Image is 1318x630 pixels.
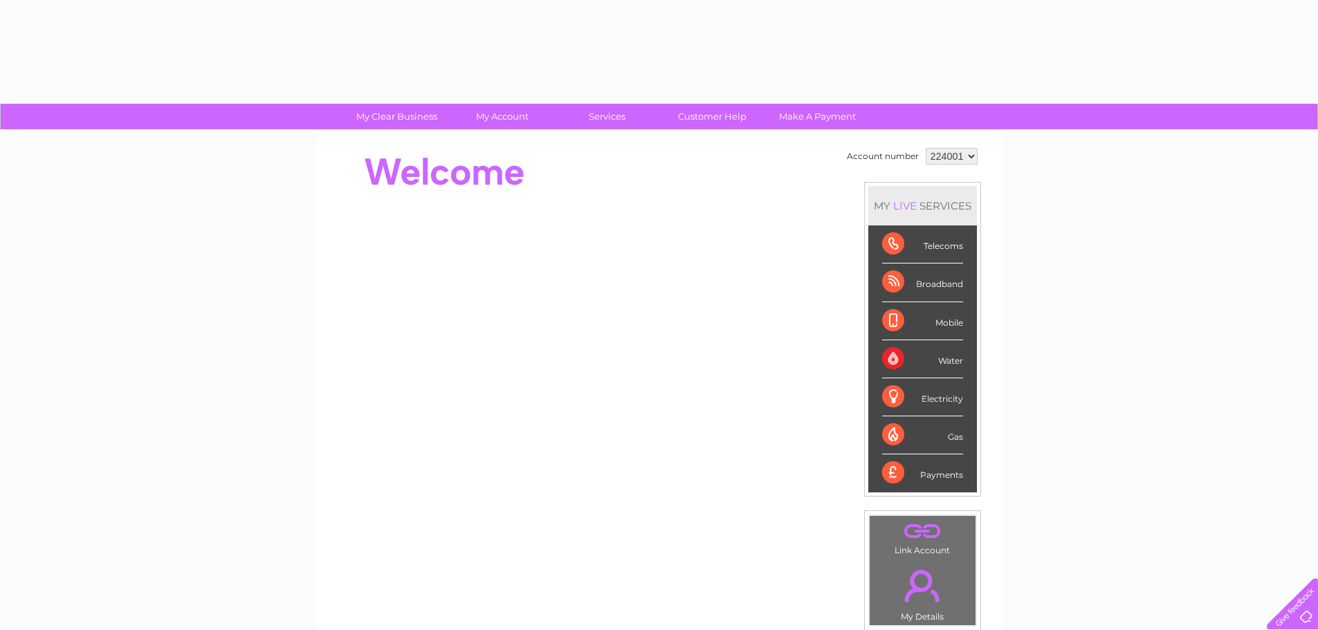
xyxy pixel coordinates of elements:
[882,302,963,340] div: Mobile
[882,225,963,263] div: Telecoms
[868,186,977,225] div: MY SERVICES
[882,378,963,416] div: Electricity
[882,416,963,454] div: Gas
[843,145,922,168] td: Account number
[882,263,963,302] div: Broadband
[655,104,769,129] a: Customer Help
[550,104,664,129] a: Services
[340,104,454,129] a: My Clear Business
[882,340,963,378] div: Water
[882,454,963,492] div: Payments
[869,558,976,626] td: My Details
[890,199,919,212] div: LIVE
[445,104,559,129] a: My Account
[869,515,976,559] td: Link Account
[873,519,972,544] a: .
[873,562,972,610] a: .
[760,104,875,129] a: Make A Payment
